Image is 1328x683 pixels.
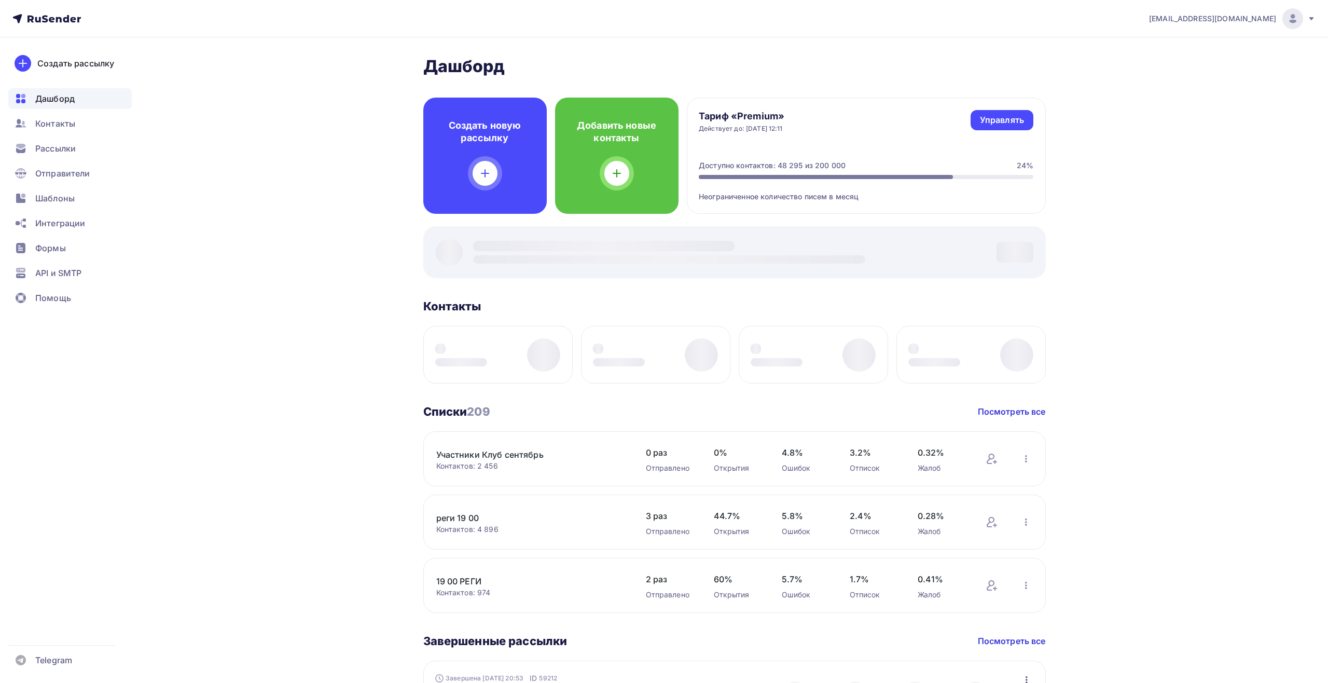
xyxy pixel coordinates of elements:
[850,510,897,522] span: 2.4%
[850,446,897,459] span: 3.2%
[714,526,761,537] div: Открытия
[918,510,965,522] span: 0.28%
[646,446,693,459] span: 0 раз
[8,88,132,109] a: Дашборд
[436,524,625,535] div: Контактов: 4 896
[918,573,965,585] span: 0.41%
[35,217,85,229] span: Интеграции
[980,114,1024,126] div: Управлять
[971,110,1033,130] a: Управлять
[8,188,132,209] a: Шаблоны
[423,634,568,648] h3: Завершенные рассылки
[646,526,693,537] div: Отправлено
[35,267,81,279] span: API и SMTP
[782,463,829,473] div: Ошибок
[1149,13,1276,24] span: [EMAIL_ADDRESS][DOMAIN_NAME]
[436,512,613,524] a: реги 19 00
[918,526,965,537] div: Жалоб
[436,575,613,588] a: 19 00 РЕГИ
[467,405,490,418] span: 209
[714,573,761,585] span: 60%
[978,405,1046,418] a: Посмотреть все
[782,590,829,600] div: Ошибок
[850,590,897,600] div: Отписок
[35,167,90,180] span: Отправители
[699,110,784,122] h4: Тариф «Premium»
[8,163,132,184] a: Отправители
[782,446,829,459] span: 4.8%
[8,238,132,258] a: Формы
[782,510,829,522] span: 5.8%
[35,292,71,304] span: Помощь
[918,463,965,473] div: Жалоб
[714,463,761,473] div: Открытия
[918,590,965,600] div: Жалоб
[850,573,897,585] span: 1.7%
[646,510,693,522] span: 3 раз
[35,117,75,130] span: Контакты
[850,463,897,473] div: Отписок
[423,299,481,313] h3: Контакты
[423,56,1046,77] h2: Дашборд
[646,463,693,473] div: Отправлено
[699,125,784,133] div: Действует до: [DATE] 12:11
[436,461,625,471] div: Контактов: 2 456
[35,242,66,254] span: Формы
[782,573,829,585] span: 5.7%
[782,526,829,537] div: Ошибок
[572,119,662,144] h4: Добавить новые контакты
[8,113,132,134] a: Контакты
[423,404,490,419] h3: Списки
[918,446,965,459] span: 0.32%
[436,448,613,461] a: Участники Клуб сентябрь
[440,119,530,144] h4: Создать новую рассылку
[714,590,761,600] div: Открытия
[436,588,625,598] div: Контактов: 974
[714,446,761,459] span: 0%
[35,92,75,105] span: Дашборд
[646,590,693,600] div: Отправлено
[646,573,693,585] span: 2 раз
[699,179,1033,202] div: Неограниченное количество писем в месяц
[850,526,897,537] div: Отписок
[714,510,761,522] span: 44.7%
[1017,160,1033,171] div: 24%
[35,142,76,155] span: Рассылки
[978,635,1046,647] a: Посмотреть все
[35,192,75,204] span: Шаблоны
[35,654,72,666] span: Telegram
[37,57,114,70] div: Создать рассылку
[8,138,132,159] a: Рассылки
[1149,8,1316,29] a: [EMAIL_ADDRESS][DOMAIN_NAME]
[699,160,846,171] div: Доступно контактов: 48 295 из 200 000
